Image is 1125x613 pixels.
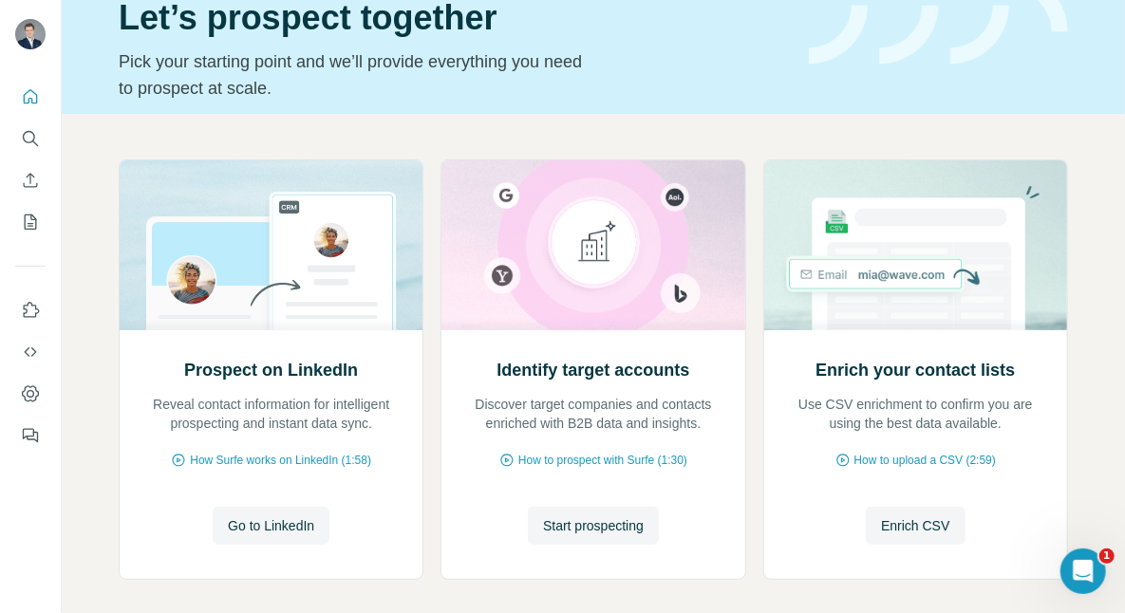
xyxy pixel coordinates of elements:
button: Enrich CSV [15,163,46,197]
img: Prospect on LinkedIn [119,160,423,330]
h2: Enrich your contact lists [816,357,1015,383]
span: How to upload a CSV (2:59) [854,452,996,469]
h2: Identify target accounts [497,357,689,383]
h2: Prospect on LinkedIn [184,357,358,383]
button: My lists [15,205,46,239]
span: Start prospecting [543,516,644,535]
span: How to prospect with Surfe (1:30) [518,452,687,469]
span: Enrich CSV [881,516,949,535]
img: Identify target accounts [441,160,745,330]
button: Enrich CSV [866,507,965,545]
button: Use Surfe API [15,335,46,369]
p: Reveal contact information for intelligent prospecting and instant data sync. [139,395,403,433]
button: Use Surfe on LinkedIn [15,293,46,327]
span: 1 [1099,548,1115,564]
p: Pick your starting point and we’ll provide everything you need to prospect at scale. [119,48,594,102]
img: Enrich your contact lists [763,160,1068,330]
img: Avatar [15,19,46,49]
span: How Surfe works on LinkedIn (1:58) [190,452,371,469]
span: Go to LinkedIn [228,516,314,535]
button: Start prospecting [528,507,659,545]
button: Go to LinkedIn [213,507,329,545]
iframe: Intercom live chat [1060,548,1106,594]
p: Discover target companies and contacts enriched with B2B data and insights. [460,395,725,433]
button: Dashboard [15,377,46,411]
button: Search [15,121,46,156]
p: Use CSV enrichment to confirm you are using the best data available. [783,395,1048,433]
button: Feedback [15,418,46,453]
button: Quick start [15,80,46,114]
